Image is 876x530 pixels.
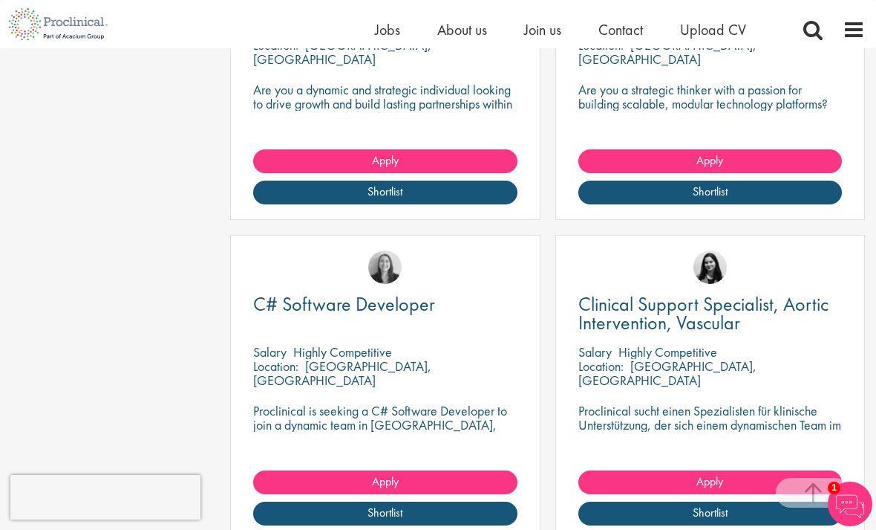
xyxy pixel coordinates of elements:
p: [GEOGRAPHIC_DATA], [GEOGRAPHIC_DATA] [578,36,756,68]
a: Upload CV [680,20,746,39]
span: Clinical Support Specialist, Aortic Intervention, Vascular [578,291,828,335]
a: Apply [578,471,843,494]
p: [GEOGRAPHIC_DATA], [GEOGRAPHIC_DATA] [578,358,756,389]
p: Proclinical is seeking a C# Software Developer to join a dynamic team in [GEOGRAPHIC_DATA], [GEOG... [253,404,517,446]
span: 1 [828,482,840,494]
span: Apply [372,474,399,489]
img: Mia Kellerman [368,251,402,284]
a: Apply [253,149,517,173]
span: Location: [253,358,298,375]
a: Join us [524,20,561,39]
a: Shortlist [578,502,843,526]
span: Apply [696,474,723,489]
a: C# Software Developer [253,295,517,314]
a: Apply [578,149,843,173]
span: Apply [372,152,399,168]
p: Are you a dynamic and strategic individual looking to drive growth and build lasting partnerships... [253,83,517,125]
img: Chatbot [828,482,872,526]
span: Salary [253,343,287,361]
span: Location: [578,358,624,375]
span: C# Software Developer [253,291,435,317]
a: Shortlist [253,181,517,204]
p: Proclinical sucht einen Spezialisten für klinische Unterstützung, der sich einem dynamischen Team... [578,404,843,460]
p: Highly Competitive [293,343,392,361]
a: Apply [253,471,517,494]
span: Salary [578,343,612,361]
a: Shortlist [578,181,843,204]
a: Jobs [375,20,400,39]
a: About us [437,20,487,39]
p: [GEOGRAPHIC_DATA], [GEOGRAPHIC_DATA] [253,358,431,389]
iframe: reCAPTCHA [10,475,200,520]
a: Clinical Support Specialist, Aortic Intervention, Vascular [578,295,843,332]
a: Contact [598,20,643,39]
img: Indre Stankeviciute [693,251,727,284]
p: Are you a strategic thinker with a passion for building scalable, modular technology platforms? [578,83,843,111]
p: Highly Competitive [618,343,717,361]
span: Apply [696,152,723,168]
p: [GEOGRAPHIC_DATA], [GEOGRAPHIC_DATA] [253,36,431,68]
a: Shortlist [253,502,517,526]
